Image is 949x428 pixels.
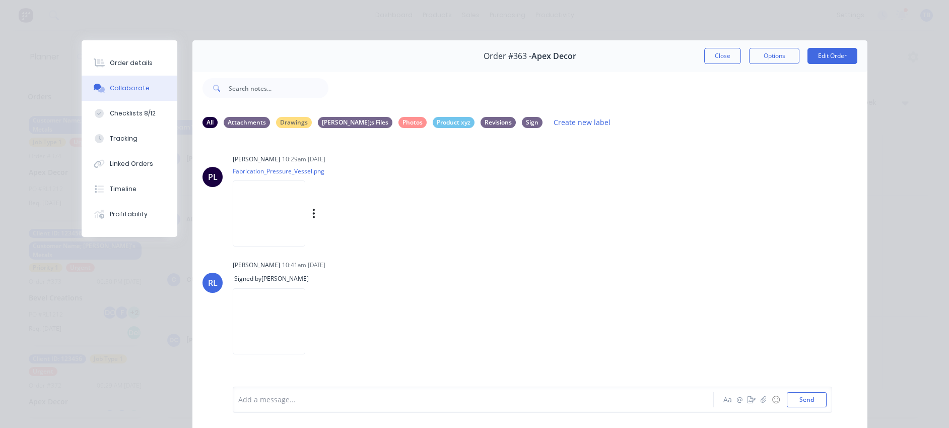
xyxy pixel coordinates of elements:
div: Order details [110,58,153,68]
div: Tracking [110,134,138,143]
button: Send [787,392,827,407]
div: Linked Orders [110,159,153,168]
div: Drawings [276,117,312,128]
button: Edit Order [807,48,857,64]
div: All [202,117,218,128]
div: Sign [522,117,543,128]
button: @ [733,394,745,406]
button: Order details [82,50,177,76]
span: Apex Decor [531,51,576,61]
div: [PERSON_NAME] [233,155,280,164]
button: Options [749,48,799,64]
button: Checklists 8/12 [82,101,177,126]
div: RL [208,277,218,289]
span: Signed by [PERSON_NAME] [233,274,310,283]
div: Timeline [110,185,137,194]
button: Collaborate [82,76,177,101]
button: Aa [721,394,733,406]
div: Collaborate [110,84,150,93]
button: Create new label [549,115,616,129]
input: Search notes... [229,78,328,98]
button: Tracking [82,126,177,151]
div: [PERSON_NAME];s Files [318,117,392,128]
button: Close [704,48,741,64]
div: Profitability [110,210,148,219]
div: PL [208,171,218,183]
button: Timeline [82,176,177,202]
div: 10:41am [DATE] [282,261,325,270]
div: Product xyz [433,117,475,128]
button: Profitability [82,202,177,227]
button: ☺ [770,394,782,406]
span: Order #363 - [484,51,531,61]
button: Linked Orders [82,151,177,176]
p: Fabrication_Pressure_Vessel.png [233,167,418,175]
div: 10:29am [DATE] [282,155,325,164]
div: Revisions [481,117,516,128]
div: Photos [398,117,427,128]
div: [PERSON_NAME] [233,261,280,270]
div: Attachments [224,117,270,128]
div: Checklists 8/12 [110,109,156,118]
